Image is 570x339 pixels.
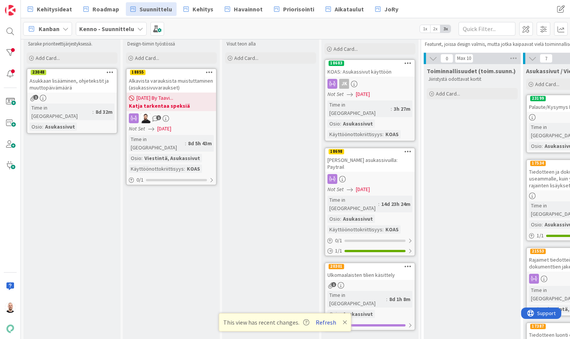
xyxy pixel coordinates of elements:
div: Ulkomaalaisten tilien käsittely [325,270,415,280]
div: KOAS [384,130,401,138]
div: Käyttöönottokriittisyys [129,165,184,173]
div: 18683 [325,60,415,67]
a: JoRy [371,2,403,16]
span: : [391,105,392,113]
div: 21553 [530,249,546,254]
div: Time in [GEOGRAPHIC_DATA] [30,104,92,120]
div: 18855 [130,70,146,75]
span: : [542,142,543,150]
div: 18698 [329,149,344,154]
a: Priorisointi [269,2,319,16]
i: Not Set [327,186,344,193]
span: : [382,130,384,138]
span: Add Card... [436,90,460,97]
span: This view has recent changes. [223,318,309,327]
div: JK [339,79,349,89]
p: Visut teon alla [227,41,315,47]
a: Kehitysideat [23,2,77,16]
span: : [542,305,543,313]
i: Not Set [129,125,145,132]
div: [PERSON_NAME] asukassivuilla: Paytrail [325,155,415,172]
img: Visit kanbanzone.com [5,5,16,16]
div: 23048 [31,70,46,75]
div: 0/1 [127,175,216,185]
span: : [340,215,341,223]
span: Aikataulut [335,5,364,14]
div: Asukassivut [341,310,375,318]
div: 0/1 [325,236,415,245]
span: : [378,200,379,208]
img: TK [141,113,150,123]
a: Kehitys [179,2,218,16]
span: [DATE] [356,90,370,98]
span: Add Card... [535,81,559,88]
img: TM [5,302,16,313]
span: [DATE] [356,185,370,193]
span: Kehitysideat [37,5,72,14]
div: 18698 [325,148,415,155]
div: Osio [327,310,340,318]
div: TK [127,113,216,123]
span: [DATE] By Taavi... [136,94,173,102]
div: KOAS: Asukassivut käyttöön [325,67,415,77]
div: 8d 1h 8m [387,295,412,303]
div: Käyttöönottokriittisyys [327,225,382,234]
div: Asukassivut [341,215,375,223]
div: Osio [30,122,42,131]
a: Suunnittelu [126,2,177,16]
div: Osio [327,215,340,223]
span: Priorisointi [283,5,314,14]
span: : [340,310,341,318]
div: KOAS [185,165,202,173]
div: 8d 5h 43m [186,139,214,148]
span: : [141,154,142,162]
span: : [386,295,387,303]
div: Time in [GEOGRAPHIC_DATA] [327,291,386,308]
div: 8d 32m [94,108,114,116]
span: 0 / 1 [335,237,342,245]
div: Käyttöönottokriittisyys [327,130,382,138]
div: Max 10 [457,56,471,60]
span: 1x [420,25,430,33]
span: 1 [33,95,38,100]
span: Roadmap [92,5,119,14]
span: Add Card... [36,55,60,61]
span: : [42,122,43,131]
div: 18855Alkavista varauksista muistuttaminen (asukassivuvaraukset) [127,69,216,93]
img: avatar [5,323,16,334]
i: Not Set [327,91,344,97]
div: 23048 [27,69,117,76]
div: 18683KOAS: Asukassivut käyttöön [325,60,415,77]
div: 18683 [329,61,344,66]
div: 20301 [329,264,344,269]
span: Havainnot [234,5,263,14]
div: Osio [529,305,542,313]
span: Kehitys [193,5,213,14]
div: Time in [GEOGRAPHIC_DATA] [327,196,378,212]
span: 0 / 1 [136,176,144,184]
span: : [340,119,341,128]
div: 18855 [127,69,216,76]
div: 18698[PERSON_NAME] asukassivuilla: Paytrail [325,148,415,172]
div: Osio [529,220,542,229]
div: Asukassivut [341,119,375,128]
a: 18855Alkavista varauksista muistuttaminen (asukassivuvaraukset)[DATE] By Taavi...Katja tarkentaa ... [126,68,217,185]
span: Suunnittelu [139,5,172,14]
span: 0 [440,54,453,63]
span: 1 [156,115,161,120]
div: Osio [529,142,542,150]
div: 23048Asukkaan lisääminen, ohjetekstit ja muuttopäivämäärä [27,69,117,93]
div: 0/1 [325,320,415,330]
div: 3h 27m [392,105,412,113]
span: Support [16,1,34,10]
div: 17534 [530,161,546,166]
span: Toiminnallisuudet (toim.suunn.) [427,67,516,75]
span: 1 [331,282,336,287]
span: [DATE] [157,125,171,133]
div: 1/1 [325,246,415,256]
a: Aikataulut [321,2,368,16]
a: 18698[PERSON_NAME] asukassivuilla: PaytrailNot Set[DATE]Time in [GEOGRAPHIC_DATA]:14d 23h 24mOsio... [324,148,415,256]
a: Roadmap [79,2,124,16]
span: : [382,225,384,234]
div: Alkavista varauksista muistuttaminen (asukassivuvaraukset) [127,76,216,93]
